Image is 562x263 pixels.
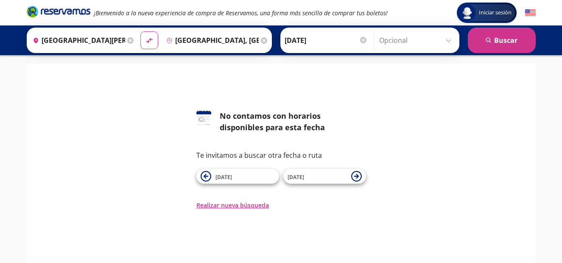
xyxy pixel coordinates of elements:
input: Buscar Destino [163,30,259,51]
button: English [525,8,536,18]
span: [DATE] [215,173,232,181]
input: Buscar Origen [29,30,125,51]
button: Realizar nueva búsqueda [196,201,269,210]
button: [DATE] [196,169,279,184]
button: Buscar [468,28,536,53]
em: ¡Bienvenido a la nueva experiencia de compra de Reservamos, una forma más sencilla de comprar tus... [94,9,388,17]
input: Elegir Fecha [285,30,368,51]
i: Brand Logo [27,5,90,18]
span: [DATE] [288,173,304,181]
input: Opcional [379,30,455,51]
button: [DATE] [283,169,366,184]
div: No contamos con horarios disponibles para esta fecha [220,110,366,133]
p: Te invitamos a buscar otra fecha o ruta [196,150,366,160]
span: Iniciar sesión [475,8,515,17]
a: Brand Logo [27,5,90,20]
